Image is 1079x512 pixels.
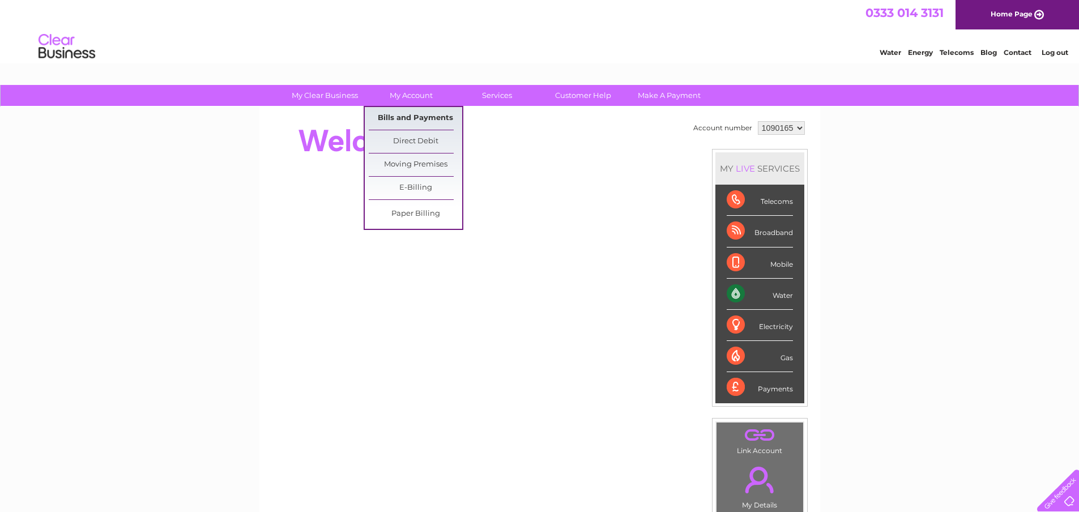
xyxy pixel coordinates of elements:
div: MY SERVICES [715,152,804,185]
div: Telecoms [727,185,793,216]
td: Account number [690,118,755,138]
a: Bills and Payments [369,107,462,130]
div: Water [727,279,793,310]
div: Gas [727,341,793,372]
img: logo.png [38,29,96,64]
a: My Clear Business [278,85,372,106]
a: Direct Debit [369,130,462,153]
a: Make A Payment [622,85,716,106]
div: LIVE [733,163,757,174]
div: Electricity [727,310,793,341]
a: Moving Premises [369,153,462,176]
a: My Account [364,85,458,106]
a: Log out [1042,48,1068,57]
a: Telecoms [940,48,974,57]
a: Contact [1004,48,1031,57]
div: Mobile [727,248,793,279]
a: Customer Help [536,85,630,106]
div: Broadband [727,216,793,247]
a: Energy [908,48,933,57]
a: Water [880,48,901,57]
a: Blog [980,48,997,57]
a: Services [450,85,544,106]
a: E-Billing [369,177,462,199]
a: . [719,460,800,500]
div: Clear Business is a trading name of Verastar Limited (registered in [GEOGRAPHIC_DATA] No. 3667643... [272,6,808,55]
a: 0333 014 3131 [865,6,944,20]
a: Paper Billing [369,203,462,225]
td: Link Account [716,422,804,458]
a: . [719,425,800,445]
div: Payments [727,372,793,403]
